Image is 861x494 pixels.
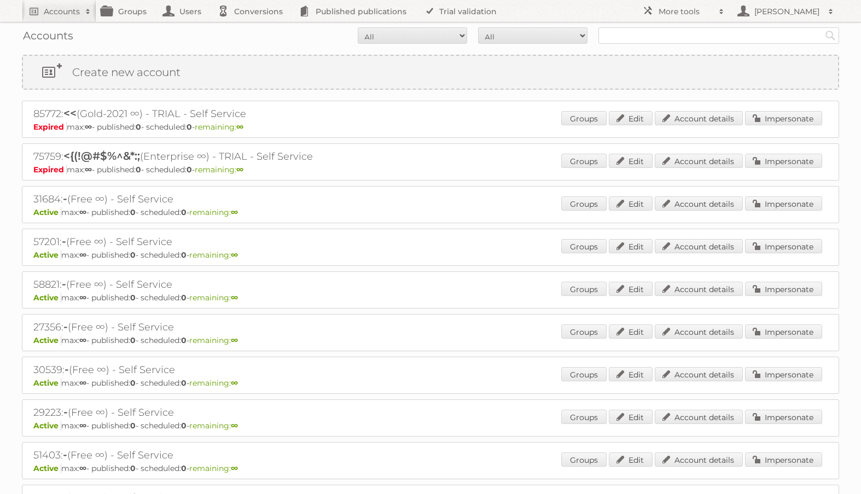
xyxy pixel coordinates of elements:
span: Active [33,207,61,217]
h2: 31684: (Free ∞) - Self Service [33,192,416,206]
a: Account details [655,239,743,253]
span: Active [33,421,61,431]
strong: 0 [130,250,136,260]
h2: 29223: (Free ∞) - Self Service [33,405,416,420]
span: remaining: [189,250,238,260]
a: Groups [561,452,607,467]
h2: [PERSON_NAME] [752,6,823,17]
a: Impersonate [745,282,822,296]
strong: 0 [181,421,187,431]
strong: ∞ [79,250,86,260]
span: Expired [33,165,67,175]
a: Groups [561,239,607,253]
a: Impersonate [745,367,822,381]
h2: More tools [659,6,713,17]
span: remaining: [189,293,238,303]
a: Edit [609,410,653,424]
span: Expired [33,122,67,132]
strong: 0 [130,378,136,388]
span: Active [33,293,61,303]
strong: ∞ [236,165,243,175]
strong: ∞ [79,463,86,473]
a: Create new account [23,56,838,89]
a: Impersonate [745,239,822,253]
a: Edit [609,367,653,381]
a: Groups [561,282,607,296]
strong: ∞ [231,293,238,303]
span: remaining: [189,463,238,473]
a: Account details [655,111,743,125]
p: max: - published: - scheduled: - [33,463,828,473]
strong: 0 [181,335,187,345]
a: Edit [609,282,653,296]
strong: ∞ [231,207,238,217]
a: Impersonate [745,410,822,424]
strong: 0 [130,463,136,473]
a: Account details [655,324,743,339]
p: max: - published: - scheduled: - [33,335,828,345]
strong: ∞ [79,293,86,303]
a: Account details [655,154,743,168]
h2: 57201: (Free ∞) - Self Service [33,235,416,249]
a: Impersonate [745,324,822,339]
a: Account details [655,282,743,296]
strong: ∞ [231,250,238,260]
span: remaining: [189,335,238,345]
span: remaining: [189,421,238,431]
p: max: - published: - scheduled: - [33,250,828,260]
strong: ∞ [79,207,86,217]
a: Edit [609,239,653,253]
strong: ∞ [231,378,238,388]
a: Account details [655,410,743,424]
strong: 0 [130,207,136,217]
strong: ∞ [79,378,86,388]
span: remaining: [195,122,243,132]
strong: 0 [187,122,192,132]
h2: 85772: (Gold-2021 ∞) - TRIAL - Self Service [33,107,416,121]
span: - [63,320,68,333]
a: Account details [655,367,743,381]
a: Account details [655,196,743,211]
strong: 0 [181,463,187,473]
span: << [63,107,77,120]
p: max: - published: - scheduled: - [33,378,828,388]
strong: 0 [130,421,136,431]
a: Groups [561,111,607,125]
strong: 0 [181,293,187,303]
h2: 58821: (Free ∞) - Self Service [33,277,416,292]
p: max: - published: - scheduled: - [33,207,828,217]
span: - [63,405,68,419]
h2: 51403: (Free ∞) - Self Service [33,448,416,462]
a: Edit [609,452,653,467]
a: Edit [609,154,653,168]
span: remaining: [195,165,243,175]
a: Impersonate [745,452,822,467]
a: Groups [561,410,607,424]
a: Groups [561,196,607,211]
a: Edit [609,196,653,211]
span: - [62,235,66,248]
p: max: - published: - scheduled: - [33,122,828,132]
strong: ∞ [85,165,92,175]
span: - [63,192,67,205]
span: - [62,277,66,290]
a: Impersonate [745,111,822,125]
span: Active [33,335,61,345]
a: Edit [609,111,653,125]
h2: Accounts [44,6,80,17]
strong: 0 [130,335,136,345]
span: Active [33,463,61,473]
strong: 0 [181,207,187,217]
span: - [65,363,69,376]
span: Active [33,250,61,260]
strong: 0 [136,122,141,132]
span: remaining: [189,207,238,217]
strong: ∞ [231,463,238,473]
strong: ∞ [79,421,86,431]
span: - [63,448,67,461]
p: max: - published: - scheduled: - [33,165,828,175]
h2: 27356: (Free ∞) - Self Service [33,320,416,334]
strong: ∞ [79,335,86,345]
strong: 0 [181,250,187,260]
a: Account details [655,452,743,467]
